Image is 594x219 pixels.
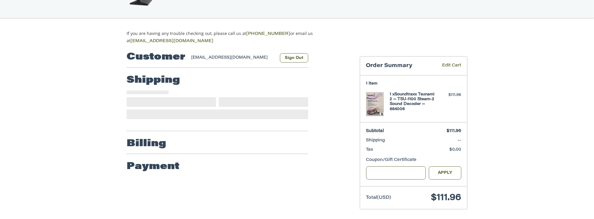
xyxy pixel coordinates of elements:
[458,138,461,143] span: --
[366,63,434,69] h3: Order Summary
[429,166,461,180] button: Apply
[390,92,436,112] h4: 1 x Soundtraxx Tsunami 2 ~ TSU-1100 Steam-2 Sound Decoder ~ 884006
[366,157,461,163] div: Coupon/Gift Certificate
[127,138,166,150] h2: Billing
[366,166,426,180] input: Gift Certificate or Coupon Code
[450,148,461,152] span: $0.00
[366,196,391,200] span: Total (USD)
[127,51,185,63] h2: Customer
[366,81,461,86] h3: 1 Item
[366,129,384,133] span: Subtotal
[438,92,461,98] div: $111.96
[434,63,461,69] a: Edit Cart
[280,53,308,63] button: Sign Out
[246,32,290,36] a: [PHONE_NUMBER]
[431,193,461,202] span: $111.96
[366,148,373,152] span: Tax
[127,74,180,86] h2: Shipping
[191,55,274,63] div: [EMAIL_ADDRESS][DOMAIN_NAME]
[366,138,385,143] span: Shipping
[127,30,332,45] p: If you are having any trouble checking out, please call us at or email us at
[130,39,213,43] a: [EMAIL_ADDRESS][DOMAIN_NAME]
[447,129,461,133] span: $111.96
[127,161,180,173] h2: Payment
